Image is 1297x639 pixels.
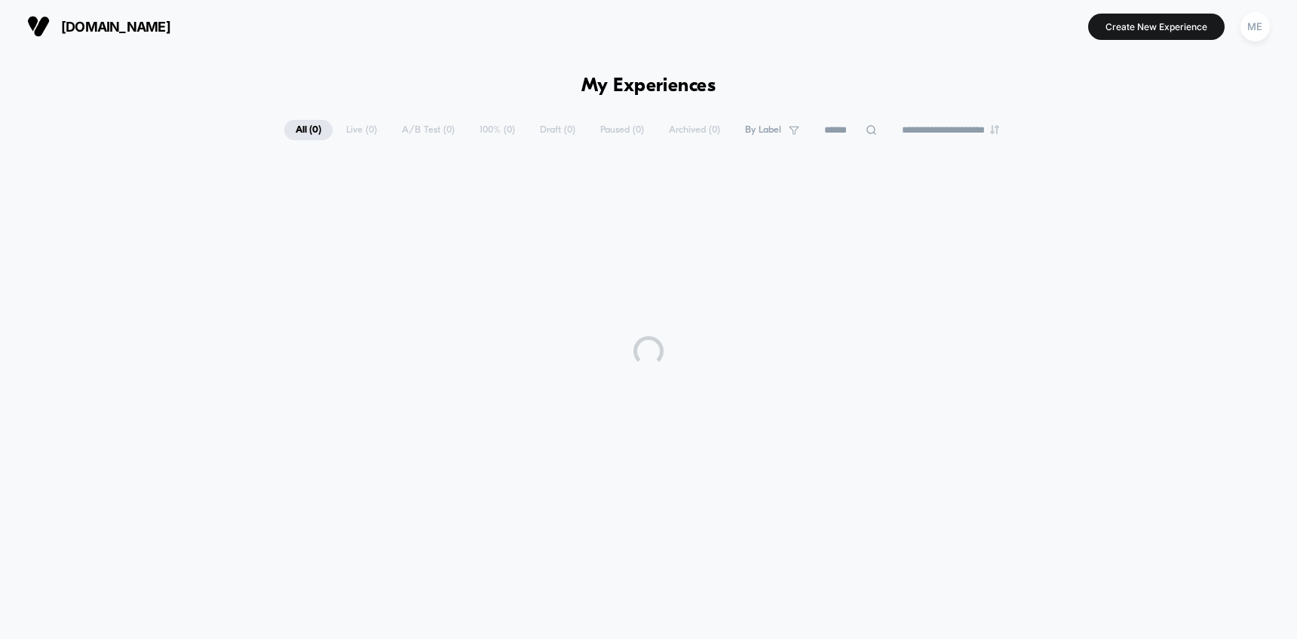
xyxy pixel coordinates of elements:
img: end [990,125,999,134]
button: ME [1236,11,1274,42]
span: [DOMAIN_NAME] [61,19,170,35]
h1: My Experiences [581,75,716,97]
div: ME [1240,12,1270,41]
img: Visually logo [27,15,50,38]
span: All ( 0 ) [284,120,333,140]
button: Create New Experience [1088,14,1225,40]
button: [DOMAIN_NAME] [23,14,175,38]
span: By Label [745,124,781,136]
